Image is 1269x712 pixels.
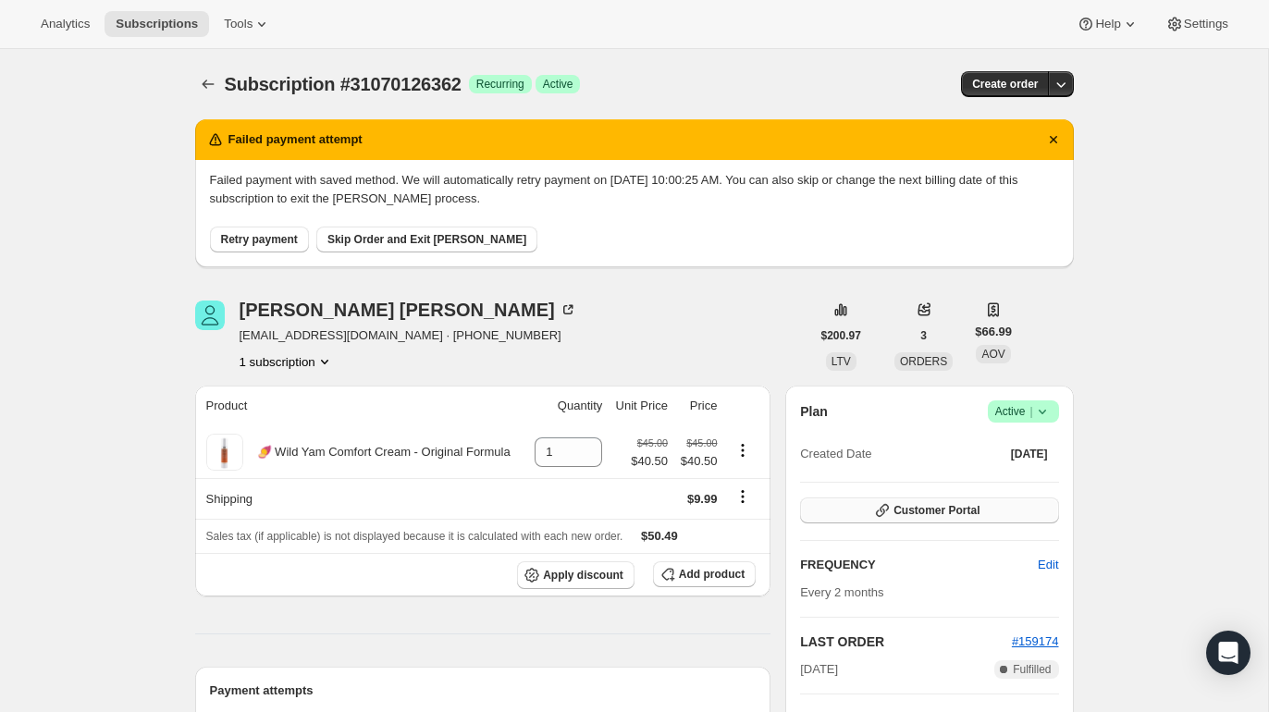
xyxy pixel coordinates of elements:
span: Subscription #31070126362 [225,74,462,94]
span: Add product [679,567,745,582]
small: $45.00 [686,437,717,448]
span: Customer Portal [893,503,979,518]
div: [PERSON_NAME] [PERSON_NAME] [240,301,577,319]
h2: Plan [800,402,828,421]
span: Active [995,402,1052,421]
button: Analytics [30,11,101,37]
div: Open Intercom Messenger [1206,631,1251,675]
small: $45.00 [637,437,668,448]
div: 🍠 Wild Yam Comfort Cream - Original Formula [243,443,511,461]
button: Edit [1027,550,1069,580]
span: Sales tax (if applicable) is not displayed because it is calculated with each new order. [206,530,623,543]
span: | [1029,404,1032,419]
button: Subscriptions [105,11,209,37]
th: Product [195,386,527,426]
span: Recurring [476,77,524,92]
button: Product actions [240,352,334,371]
span: Colette Moser [195,301,225,330]
button: [DATE] [1000,441,1059,467]
button: Tools [213,11,282,37]
button: Retry payment [210,227,309,252]
span: Analytics [41,17,90,31]
button: Dismiss notification [1041,127,1066,153]
button: #159174 [1012,632,1059,651]
span: Retry payment [221,232,298,247]
span: AOV [981,348,1004,361]
p: Failed payment with saved method. We will automatically retry payment on [DATE] 10:00:25 AM. You ... [210,171,1059,208]
button: Add product [653,561,756,587]
th: Price [673,386,723,426]
span: [DATE] [1011,447,1048,461]
span: [EMAIL_ADDRESS][DOMAIN_NAME] · [PHONE_NUMBER] [240,326,577,345]
button: Customer Portal [800,497,1058,523]
span: ORDERS [900,355,947,368]
button: Shipping actions [728,486,758,507]
img: product img [206,434,243,471]
button: Skip Order and Exit [PERSON_NAME] [316,227,537,252]
span: $9.99 [687,492,718,506]
span: Subscriptions [116,17,198,31]
h2: LAST ORDER [800,632,1012,651]
span: Created Date [800,445,871,463]
span: Skip Order and Exit [PERSON_NAME] [327,232,526,247]
button: Settings [1154,11,1239,37]
span: Edit [1038,556,1058,574]
span: Active [543,77,573,92]
span: Every 2 months [800,585,883,599]
span: $40.50 [631,452,668,471]
span: $200.97 [821,328,861,343]
button: Create order [961,71,1049,97]
th: Shipping [195,478,527,519]
button: Help [1066,11,1150,37]
h2: FREQUENCY [800,556,1038,574]
th: Quantity [526,386,608,426]
span: [DATE] [800,660,838,679]
button: Apply discount [517,561,634,589]
button: 3 [909,323,938,349]
span: LTV [832,355,851,368]
h2: Failed payment attempt [228,130,363,149]
span: Create order [972,77,1038,92]
button: Subscriptions [195,71,221,97]
span: Fulfilled [1013,662,1051,677]
h2: Payment attempts [210,681,757,700]
a: #159174 [1012,634,1059,648]
span: Help [1095,17,1120,31]
span: Settings [1184,17,1228,31]
span: 3 [920,328,927,343]
span: Apply discount [543,568,623,583]
th: Unit Price [608,386,673,426]
span: $40.50 [679,452,718,471]
span: Tools [224,17,253,31]
button: Product actions [728,440,758,460]
button: $200.97 [810,323,872,349]
span: $50.49 [641,529,678,543]
span: $66.99 [975,323,1012,341]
